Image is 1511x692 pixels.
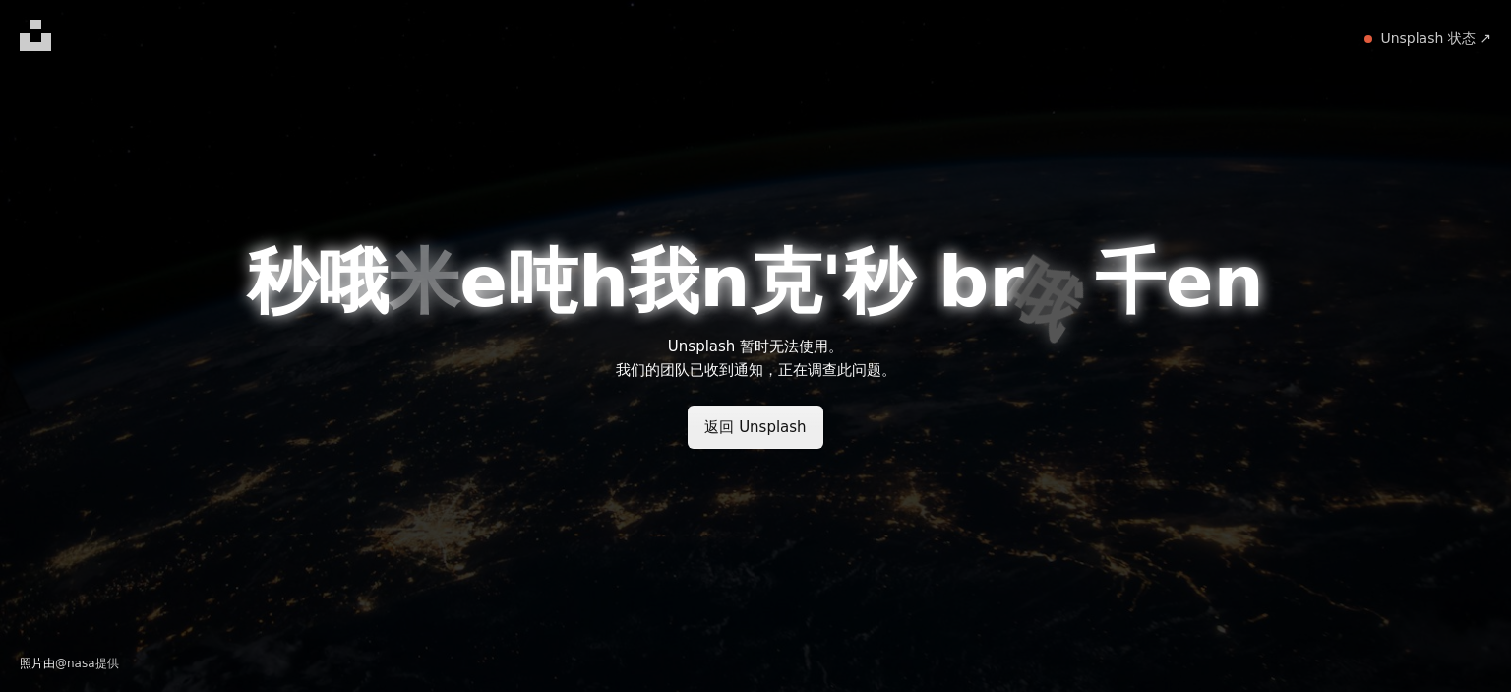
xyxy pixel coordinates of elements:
[389,240,459,323] font: 米
[459,240,508,323] font: e
[508,240,578,323] font: 吨
[991,243,1095,351] font: 哦
[821,240,843,323] font: '
[247,240,318,323] font: 秒
[247,244,1264,319] h1: 有东西坏了
[55,657,119,670] a: @nasa提供
[688,406,822,449] a: 返回 Unsplash
[668,338,843,355] font: Unsplash 暂时无法使用。
[578,240,629,323] font: h
[629,240,699,323] font: 我
[843,240,914,323] font: 秒
[1214,240,1264,323] font: n
[616,361,896,379] font: 我们的团队已收到通知，正在调查此问题。
[938,240,990,323] font: b
[699,240,750,323] font: n
[989,240,1024,323] font: r
[20,657,55,670] font: 照片由
[1095,240,1166,323] font: 千
[704,418,806,436] font: 返回 Unsplash
[318,240,389,323] font: 哦
[1480,31,1491,46] font: ↗
[1380,31,1475,46] font: Unsplash 状态
[1166,240,1214,323] font: e
[751,240,821,323] font: 克
[1380,30,1491,49] a: Unsplash 状态 ↗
